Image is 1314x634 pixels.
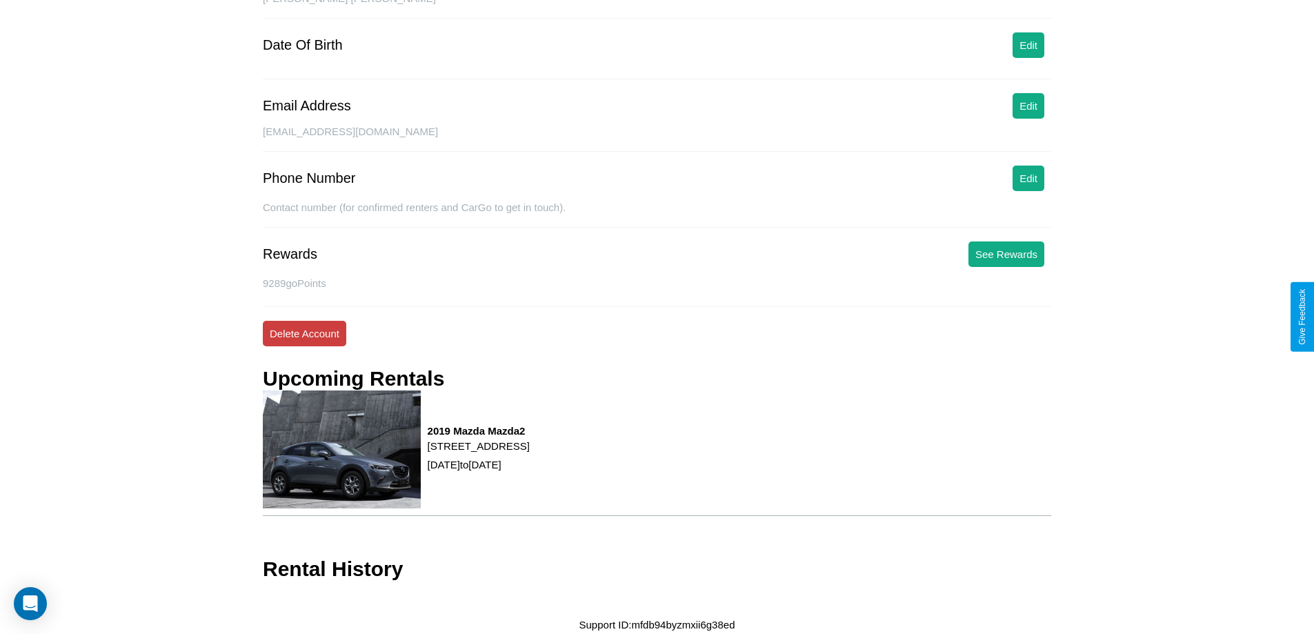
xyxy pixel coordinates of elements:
[263,98,351,114] div: Email Address
[263,170,356,186] div: Phone Number
[263,367,444,390] h3: Upcoming Rentals
[263,201,1051,228] div: Contact number (for confirmed renters and CarGo to get in touch).
[263,321,346,346] button: Delete Account
[579,615,735,634] p: Support ID: mfdb94byzmxii6g38ed
[263,246,317,262] div: Rewards
[263,557,403,581] h3: Rental History
[1013,32,1044,58] button: Edit
[1013,93,1044,119] button: Edit
[263,390,421,508] img: rental
[428,425,530,437] h3: 2019 Mazda Mazda2
[263,37,343,53] div: Date Of Birth
[1013,166,1044,191] button: Edit
[14,587,47,620] div: Open Intercom Messenger
[968,241,1044,267] button: See Rewards
[263,126,1051,152] div: [EMAIL_ADDRESS][DOMAIN_NAME]
[1297,289,1307,345] div: Give Feedback
[428,455,530,474] p: [DATE] to [DATE]
[428,437,530,455] p: [STREET_ADDRESS]
[263,274,1051,293] p: 9289 goPoints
